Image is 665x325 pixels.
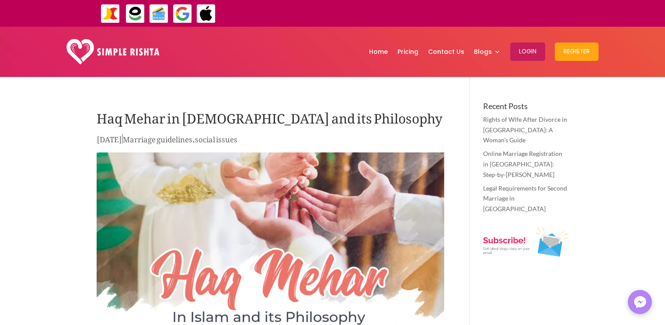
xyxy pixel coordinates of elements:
img: EasyPaisa-icon [125,4,145,24]
button: Register [555,42,599,61]
img: GooglePay-icon [173,4,192,24]
a: Home [369,29,388,74]
a: Register [555,29,599,74]
h4: Recent Posts [483,102,568,114]
a: Marriage guidelines [123,128,192,147]
img: JazzCash-icon [101,4,120,24]
a: Blogs [474,29,501,74]
span: [DATE] [97,128,122,147]
img: Messenger [631,293,649,311]
a: Login [510,29,545,74]
img: Credit Cards [149,4,169,24]
a: social issues [195,128,237,147]
img: ApplePay-icon [196,4,216,24]
button: Login [510,42,545,61]
a: Contact Us [428,29,464,74]
a: Online Marriage Registration in [GEOGRAPHIC_DATA]: Step-by-[PERSON_NAME] [483,150,562,178]
h1: Haq Mehar in [DEMOGRAPHIC_DATA] and its Philosophy [97,102,444,133]
a: Rights of Wife After Divorce in [GEOGRAPHIC_DATA]: A Woman’s Guide [483,116,567,144]
a: Pricing [397,29,418,74]
p: | , [97,133,444,150]
a: Legal Requirements for Second Marriage in [GEOGRAPHIC_DATA] [483,184,567,213]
